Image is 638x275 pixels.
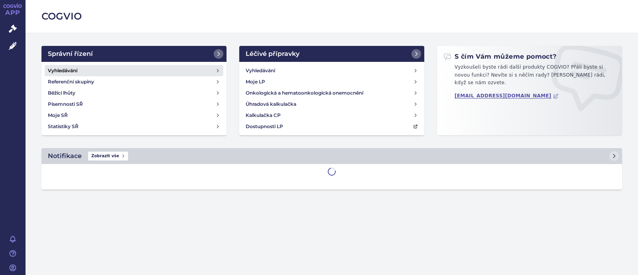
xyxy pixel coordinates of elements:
[45,65,223,76] a: Vyhledávání
[242,87,421,99] a: Onkologická a hematoonkologická onemocnění
[88,152,128,160] span: Zobrazit vše
[48,100,83,108] h4: Písemnosti SŘ
[246,89,363,97] h4: Onkologická a hematoonkologická onemocnění
[242,121,421,132] a: Dostupnosti LP
[246,67,275,75] h4: Vyhledávání
[45,110,223,121] a: Moje SŘ
[246,100,296,108] h4: Úhradová kalkulačka
[242,76,421,87] a: Moje LP
[246,111,281,119] h4: Kalkulačka CP
[41,10,622,23] h2: COGVIO
[41,148,622,164] a: NotifikaceZobrazit vše
[242,110,421,121] a: Kalkulačka CP
[45,76,223,87] a: Referenční skupiny
[246,78,265,86] h4: Moje LP
[239,46,424,62] a: Léčivé přípravky
[443,63,616,90] p: Vyzkoušeli byste rádi další produkty COGVIO? Přáli byste si novou funkci? Nevíte si s něčím rady?...
[455,93,559,99] a: [EMAIL_ADDRESS][DOMAIN_NAME]
[246,49,299,59] h2: Léčivé přípravky
[48,151,82,161] h2: Notifikace
[48,111,68,119] h4: Moje SŘ
[48,123,79,131] h4: Statistiky SŘ
[242,65,421,76] a: Vyhledávání
[41,46,226,62] a: Správní řízení
[45,99,223,110] a: Písemnosti SŘ
[45,121,223,132] a: Statistiky SŘ
[246,123,283,131] h4: Dostupnosti LP
[48,67,77,75] h4: Vyhledávání
[242,99,421,110] a: Úhradová kalkulačka
[48,89,75,97] h4: Běžící lhůty
[443,52,557,61] h2: S čím Vám můžeme pomoct?
[45,87,223,99] a: Běžící lhůty
[48,78,94,86] h4: Referenční skupiny
[48,49,93,59] h2: Správní řízení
